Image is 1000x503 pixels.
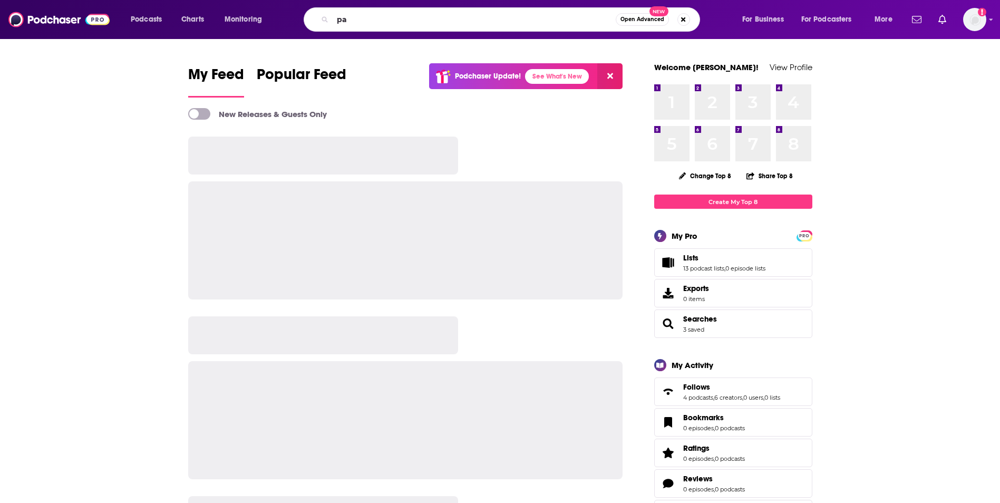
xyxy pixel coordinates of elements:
[724,265,725,272] span: ,
[683,443,710,453] span: Ratings
[683,443,745,453] a: Ratings
[714,394,742,401] a: 6 creators
[714,486,715,493] span: ,
[963,8,986,31] button: Show profile menu
[658,286,679,301] span: Exports
[908,11,926,28] a: Show notifications dropdown
[654,62,759,72] a: Welcome [PERSON_NAME]!
[620,17,664,22] span: Open Advanced
[742,12,784,27] span: For Business
[658,446,679,460] a: Ratings
[683,474,745,483] a: Reviews
[123,11,176,28] button: open menu
[225,12,262,27] span: Monitoring
[934,11,950,28] a: Show notifications dropdown
[683,382,780,392] a: Follows
[978,8,986,16] svg: Add a profile image
[715,424,745,432] a: 0 podcasts
[654,195,812,209] a: Create My Top 8
[794,11,867,28] button: open menu
[683,413,745,422] a: Bookmarks
[217,11,276,28] button: open menu
[683,394,713,401] a: 4 podcasts
[654,279,812,307] a: Exports
[672,231,697,241] div: My Pro
[801,12,852,27] span: For Podcasters
[798,231,811,239] a: PRO
[257,65,346,98] a: Popular Feed
[867,11,906,28] button: open menu
[875,12,892,27] span: More
[654,439,812,467] span: Ratings
[713,394,714,401] span: ,
[616,13,669,26] button: Open AdvancedNew
[8,9,110,30] img: Podchaser - Follow, Share and Rate Podcasts
[715,486,745,493] a: 0 podcasts
[683,284,709,293] span: Exports
[963,8,986,31] span: Logged in as smacnaughton
[672,360,713,370] div: My Activity
[455,72,521,81] p: Podchaser Update!
[131,12,162,27] span: Podcasts
[683,265,724,272] a: 13 podcast lists
[764,394,780,401] a: 0 lists
[963,8,986,31] img: User Profile
[725,265,765,272] a: 0 episode lists
[654,378,812,406] span: Follows
[188,108,327,120] a: New Releases & Guests Only
[746,166,793,186] button: Share Top 8
[683,474,713,483] span: Reviews
[714,455,715,462] span: ,
[188,65,244,90] span: My Feed
[798,232,811,240] span: PRO
[649,6,668,16] span: New
[683,486,714,493] a: 0 episodes
[257,65,346,90] span: Popular Feed
[188,65,244,98] a: My Feed
[658,255,679,270] a: Lists
[525,69,589,84] a: See What's New
[673,169,738,182] button: Change Top 8
[683,413,724,422] span: Bookmarks
[654,248,812,277] span: Lists
[333,11,616,28] input: Search podcasts, credits, & more...
[763,394,764,401] span: ,
[658,415,679,430] a: Bookmarks
[683,314,717,324] a: Searches
[714,424,715,432] span: ,
[181,12,204,27] span: Charts
[683,295,709,303] span: 0 items
[683,253,765,263] a: Lists
[683,424,714,432] a: 0 episodes
[314,7,710,32] div: Search podcasts, credits, & more...
[683,382,710,392] span: Follows
[770,62,812,72] a: View Profile
[654,408,812,437] span: Bookmarks
[743,394,763,401] a: 0 users
[735,11,797,28] button: open menu
[174,11,210,28] a: Charts
[683,253,698,263] span: Lists
[654,309,812,338] span: Searches
[715,455,745,462] a: 0 podcasts
[683,455,714,462] a: 0 episodes
[654,469,812,498] span: Reviews
[658,384,679,399] a: Follows
[658,316,679,331] a: Searches
[683,326,704,333] a: 3 saved
[658,476,679,491] a: Reviews
[742,394,743,401] span: ,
